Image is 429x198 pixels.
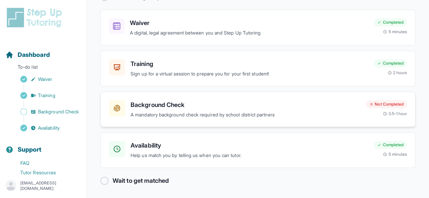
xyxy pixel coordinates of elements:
[5,107,86,116] a: Background Check
[383,152,407,157] div: 5 minutes
[5,91,86,100] a: Training
[374,59,407,67] div: Completed
[100,92,415,127] a: Background CheckA mandatory background check required by school district partnersNot Completed0.5...
[113,176,169,185] h2: Wait to get matched
[3,64,84,73] p: To-do list
[131,141,368,150] h3: Availability
[5,123,86,133] a: Availability
[131,70,368,78] p: Sign up for a virtual session to prepare you for your first student!
[388,70,407,75] div: 2 hours
[5,180,81,192] button: [EMAIL_ADDRESS][DOMAIN_NAME]
[131,152,368,159] p: Help us match you by telling us when you can tutor.
[100,51,415,86] a: TrainingSign up for a virtual session to prepare you for your first student!Completed2 hours
[130,18,368,28] h3: Waiver
[374,141,407,149] div: Completed
[38,108,79,115] span: Background Check
[5,168,86,177] a: Tutor Resources
[3,134,84,157] button: Support
[100,10,415,45] a: WaiverA digital, legal agreement between you and Step Up TutoringCompleted5 minutes
[38,92,55,99] span: Training
[130,29,368,37] p: A digital, legal agreement between you and Step Up Tutoring
[100,132,415,168] a: AvailabilityHelp us match you by telling us when you can tutor.Completed5 minutes
[383,111,407,116] div: 0.5-1 hour
[131,100,360,110] h3: Background Check
[5,158,86,168] a: FAQ
[374,18,407,26] div: Completed
[131,59,368,69] h3: Training
[131,111,360,119] p: A mandatory background check required by school district partners
[5,74,86,84] a: Waiver
[5,7,66,28] img: logo
[5,50,50,60] a: Dashboard
[38,125,60,131] span: Availability
[3,39,84,62] button: Dashboard
[20,180,81,191] p: [EMAIL_ADDRESS][DOMAIN_NAME]
[18,145,42,154] span: Support
[383,29,407,35] div: 5 minutes
[366,100,407,108] div: Not Completed
[38,76,52,83] span: Waiver
[18,50,50,60] span: Dashboard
